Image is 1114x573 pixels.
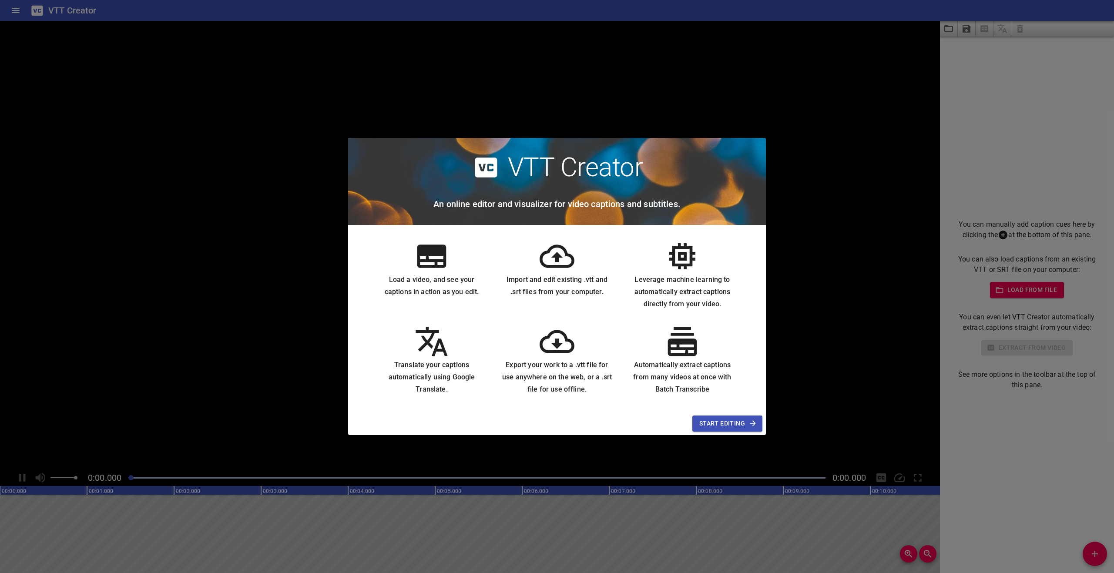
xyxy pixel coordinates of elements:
h6: Automatically extract captions from many videos at once with Batch Transcribe [627,359,738,395]
h6: Export your work to a .vtt file for use anywhere on the web, or a .srt file for use offline. [501,359,613,395]
button: Start Editing [692,416,762,432]
h6: An online editor and visualizer for video captions and subtitles. [433,197,681,211]
h6: Leverage machine learning to automatically extract captions directly from your video. [627,274,738,310]
h2: VTT Creator [508,152,643,183]
span: Start Editing [699,418,755,429]
h6: Load a video, and see your captions in action as you edit. [376,274,487,298]
h6: Import and edit existing .vtt and .srt files from your computer. [501,274,613,298]
h6: Translate your captions automatically using Google Translate. [376,359,487,395]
